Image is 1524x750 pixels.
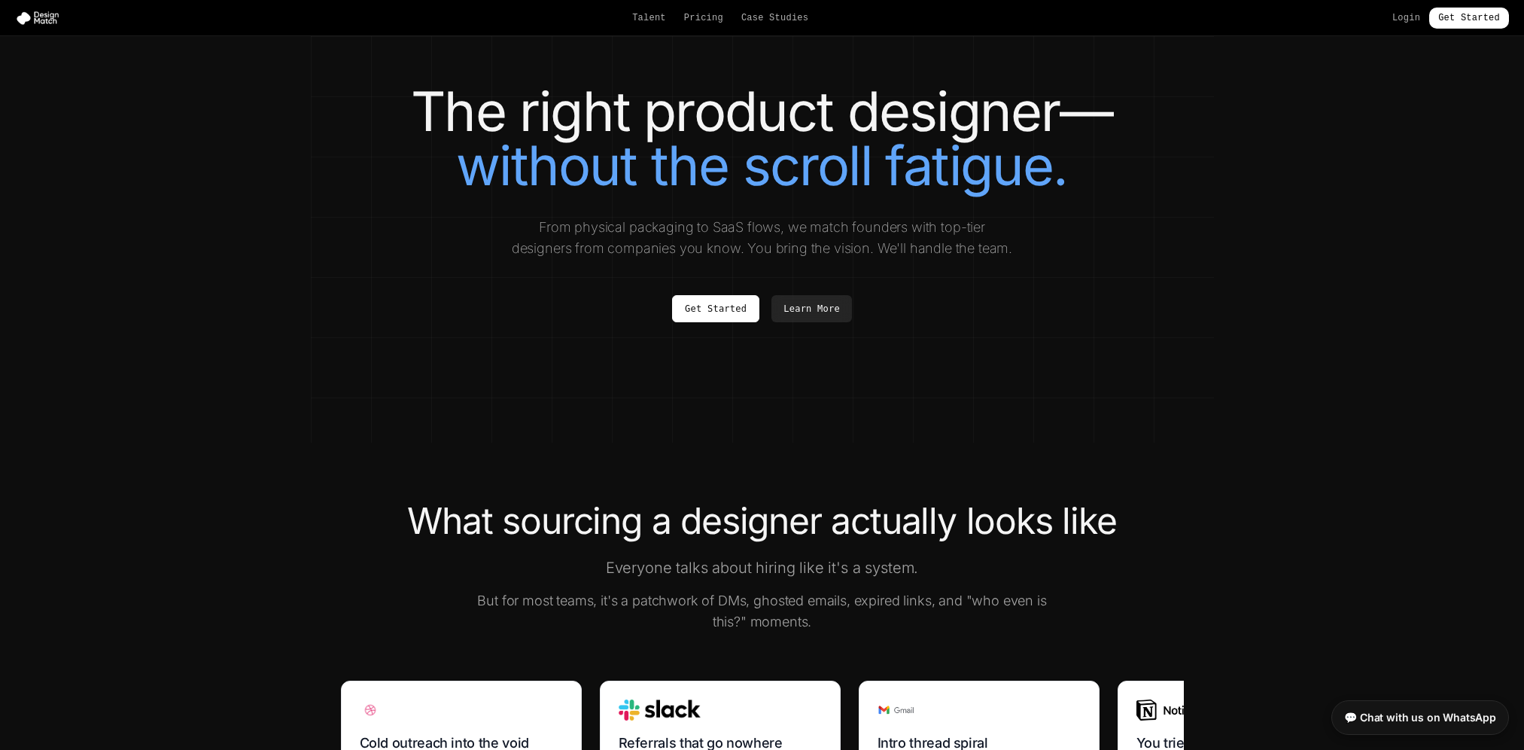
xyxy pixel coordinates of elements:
[684,12,723,24] a: Pricing
[341,84,1184,193] h1: The right product designer—
[473,557,1051,578] p: Everyone talks about hiring like it's a system.
[672,295,759,322] a: Get Started
[341,503,1184,539] h2: What sourcing a designer actually looks like
[1429,8,1509,29] a: Get Started
[510,217,1015,259] p: From physical packaging to SaaS flows, we match founders with top-tier designers from companies y...
[741,12,808,24] a: Case Studies
[360,700,381,721] img: Dribbble
[1331,700,1509,735] a: 💬 Chat with us on WhatsApp
[619,700,701,721] img: Slack
[632,12,666,24] a: Talent
[878,700,915,721] img: Gmail
[1392,12,1420,24] a: Login
[1136,700,1197,721] img: Notion
[473,590,1051,633] p: But for most teams, it's a patchwork of DMs, ghosted emails, expired links, and "who even is this...
[771,295,852,322] a: Learn More
[456,133,1067,198] span: without the scroll fatigue.
[15,11,66,26] img: Design Match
